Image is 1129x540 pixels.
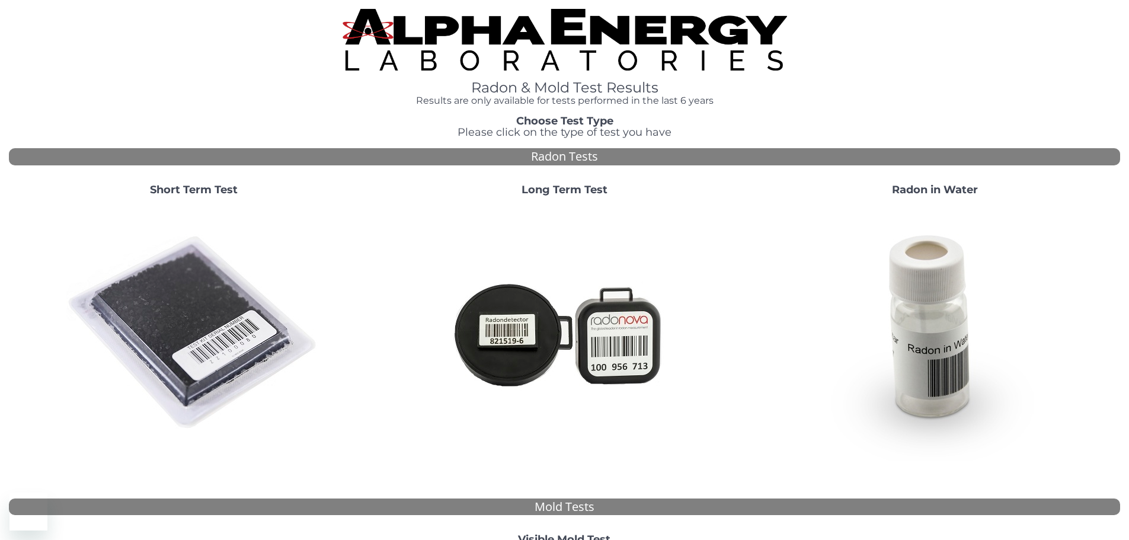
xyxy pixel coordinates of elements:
h1: Radon & Mold Test Results [343,80,787,95]
img: ShortTerm.jpg [66,206,321,461]
h4: Results are only available for tests performed in the last 6 years [343,95,787,106]
img: Radtrak2vsRadtrak3.jpg [437,206,692,461]
div: Mold Tests [9,499,1120,516]
strong: Choose Test Type [516,114,613,127]
strong: Short Term Test [150,183,238,196]
iframe: Button to launch messaging window [9,493,47,531]
img: RadoninWater.jpg [807,206,1062,461]
strong: Long Term Test [522,183,607,196]
strong: Radon in Water [892,183,978,196]
div: Radon Tests [9,148,1120,165]
img: TightCrop.jpg [343,9,787,71]
span: Please click on the type of test you have [458,126,671,139]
